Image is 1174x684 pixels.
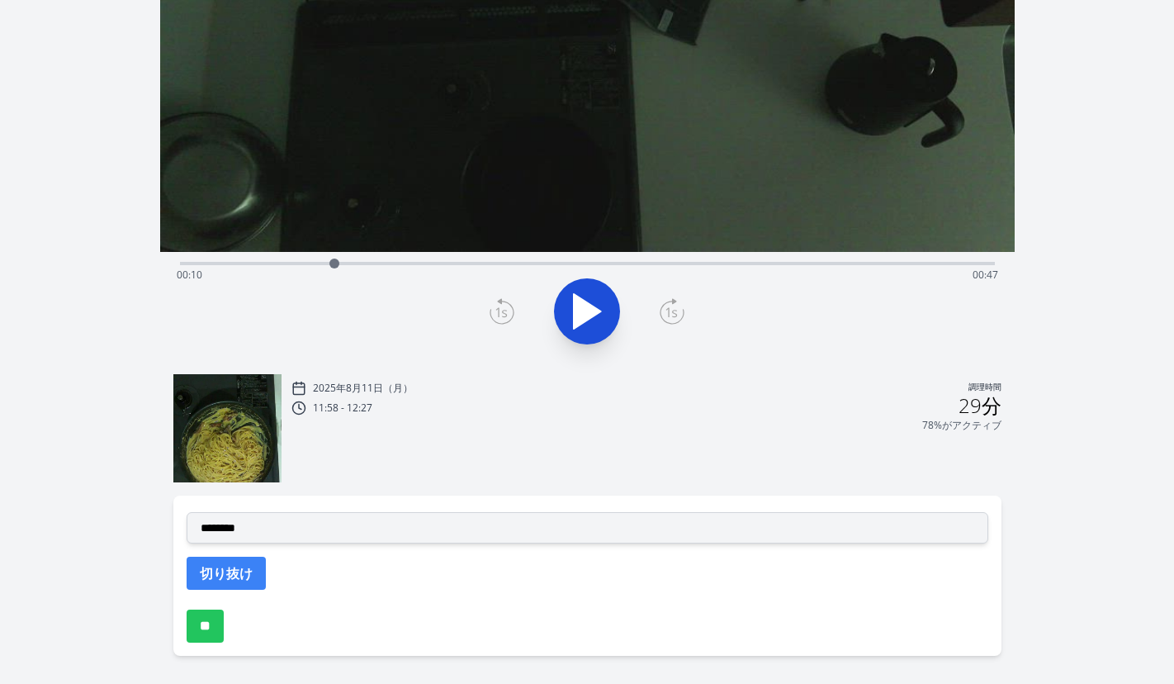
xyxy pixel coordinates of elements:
img: 250811025854_thumb.jpeg [173,374,282,482]
font: 29分 [959,392,1001,419]
button: 切り抜け [187,557,266,590]
font: 2025年8月11日（月） [313,381,413,395]
font: 00:10 [177,268,202,282]
font: 切り抜け [200,564,253,582]
font: 11:58 - 12:27 [313,401,372,415]
font: 78%がアクティブ [922,418,1001,432]
font: 00:47 [973,268,998,282]
font: 調理時間 [968,382,1001,392]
